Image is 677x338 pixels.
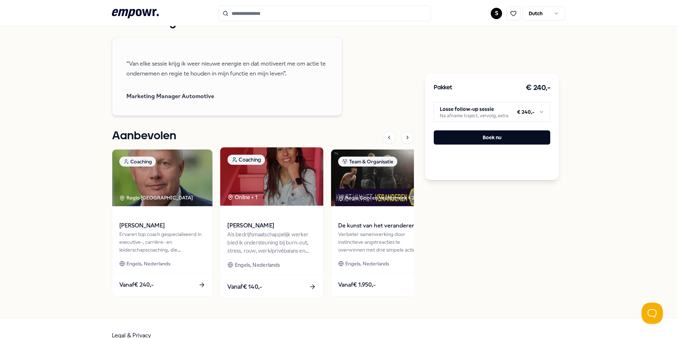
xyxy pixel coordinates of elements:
img: package image [331,150,431,206]
span: Marketing Manager Automotive [126,91,328,101]
h3: € 240,- [526,82,551,94]
div: Regio Gooi en Vechtstreek + 2 [338,194,415,202]
img: package image [112,150,212,206]
span: Vanaf € 240,- [119,280,154,289]
span: De kunst van het veranderen [338,221,424,230]
div: Team & Organisatie [338,157,397,167]
button: S [491,8,502,19]
a: package imageTeam & OrganisatieRegio Gooi en Vechtstreek + 2De kunst van het veranderenVerbeter s... [331,149,432,297]
span: Vanaf € 1.950,- [338,280,376,289]
div: Als bedrijfsmaatschappelijk werker bied ik ondersteuning bij burn-out, stress, rouw, werk/privéba... [227,230,316,255]
div: Coaching [227,154,265,165]
span: [PERSON_NAME] [227,221,316,230]
button: Boek nu [434,130,550,145]
span: Engels, Nederlands [235,261,280,269]
div: Regio [GEOGRAPHIC_DATA] [119,194,194,202]
span: Vanaf € 140,- [227,282,262,291]
div: Online + 1 [227,193,257,201]
input: Search for products, categories or subcategories [218,6,431,21]
span: Engels, Nederlands [126,260,170,267]
h1: Aanbevolen [112,127,176,145]
span: [PERSON_NAME] [119,221,205,230]
span: Engels, Nederlands [345,260,389,267]
iframe: Help Scout Beacon - Open [642,303,663,324]
p: “Van elke sessie krijg ik weer nieuwe energie en dat motiveert me om actie te ondernemen en regie... [126,59,328,79]
img: package image [220,147,323,206]
div: Ervaren top coach gespecialiseerd in executive-, carrière- en leiderschapscoaching, die professio... [119,230,205,254]
div: Verbeter samenwerking door instinctieve angstreacties te overwinnen met drie simpele acties. [338,230,424,254]
h3: Pakket [434,83,452,92]
a: package imageCoachingRegio [GEOGRAPHIC_DATA] [PERSON_NAME]Ervaren top coach gespecialiseerd in ex... [112,149,213,297]
div: Coaching [119,157,156,167]
a: package imageCoachingOnline + 1[PERSON_NAME]Als bedrijfsmaatschappelijk werker bied ik ondersteun... [220,147,324,299]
